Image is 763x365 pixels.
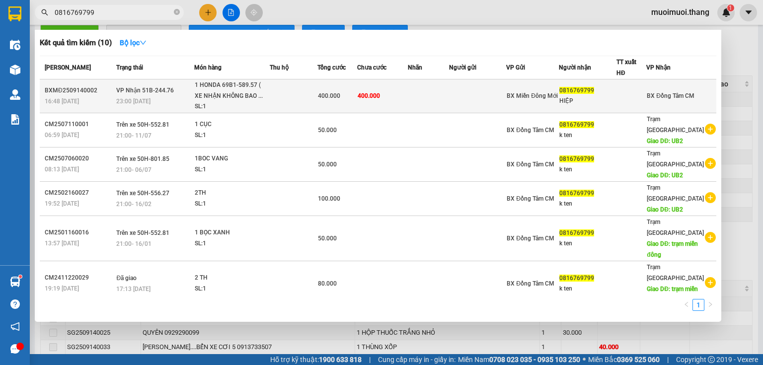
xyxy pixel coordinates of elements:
[559,64,591,71] span: Người nhận
[116,275,137,282] span: Đã giao
[195,284,269,294] div: SL: 1
[507,161,554,168] span: BX Đồng Tâm CM
[616,59,636,76] span: TT xuất HĐ
[647,184,704,202] span: Trạm [GEOGRAPHIC_DATA]
[116,132,152,139] span: 21:00 - 11/07
[559,190,594,197] span: 0816769799
[704,299,716,311] li: Next Page
[704,299,716,311] button: right
[45,132,79,139] span: 06:59 [DATE]
[507,235,554,242] span: BX Đồng Tâm CM
[195,273,269,284] div: 2 TH
[559,130,616,141] div: k ten
[116,98,151,105] span: 23:00 [DATE]
[318,280,337,287] span: 80.000
[559,96,616,106] div: HIỆP
[116,87,174,94] span: VP Nhận 51B-244.76
[705,158,716,169] span: plus-circle
[45,153,113,164] div: CM2507060020
[559,229,594,236] span: 0816769799
[559,121,594,128] span: 0816769799
[55,7,172,18] input: Tìm tên, số ĐT hoặc mã đơn
[270,64,289,71] span: Thu hộ
[318,127,337,134] span: 50.000
[507,92,558,99] span: BX Miền Đông Mới
[45,188,113,198] div: CM2502160027
[112,35,154,51] button: Bộ lọcdown
[707,301,713,307] span: right
[318,235,337,242] span: 50.000
[45,273,113,283] div: CM2411220029
[647,240,698,258] span: Giao DĐ: trạm miền đông
[116,229,169,236] span: Trên xe 50H-552.81
[174,9,180,15] span: close-circle
[318,195,340,202] span: 100.000
[559,275,594,282] span: 0816769799
[705,277,716,288] span: plus-circle
[116,166,152,173] span: 21:00 - 06/07
[559,199,616,209] div: k ten
[195,101,269,112] div: SL: 1
[10,114,20,125] img: solution-icon
[10,40,20,50] img: warehouse-icon
[195,199,269,210] div: SL: 1
[692,299,704,311] li: 1
[45,119,113,130] div: CM2507110001
[45,285,79,292] span: 19:19 [DATE]
[10,322,20,331] span: notification
[358,92,380,99] span: 400.000
[40,38,112,48] h3: Kết quả tìm kiếm ( 10 )
[705,192,716,203] span: plus-circle
[559,87,594,94] span: 0816769799
[559,155,594,162] span: 0816769799
[684,301,689,307] span: left
[45,166,79,173] span: 08:13 [DATE]
[195,153,269,164] div: 1BOC VANG
[647,264,704,282] span: Trạm [GEOGRAPHIC_DATA]
[140,39,147,46] span: down
[45,85,113,96] div: BXMĐ2509140002
[8,6,21,21] img: logo-vxr
[507,195,554,202] span: BX Đồng Tâm CM
[195,227,269,238] div: 1 BỌC XANH
[449,64,476,71] span: Người gửi
[317,64,346,71] span: Tổng cước
[45,200,79,207] span: 19:52 [DATE]
[647,92,694,99] span: BX Đồng Tâm CM
[646,64,671,71] span: VP Nhận
[559,164,616,175] div: k ten
[195,80,269,101] div: 1 HONDA 69B1-589.57 ( XE NHẬN KHÔNG BAO ...
[45,98,79,105] span: 16:48 [DATE]
[647,219,704,236] span: Trạm [GEOGRAPHIC_DATA]
[647,206,683,213] span: Giao DĐ: UB2
[647,286,698,303] span: Giao DĐ: trạm miền đông
[45,64,91,71] span: [PERSON_NAME]
[357,64,386,71] span: Chưa cước
[559,238,616,249] div: k ten
[647,116,704,134] span: Trạm [GEOGRAPHIC_DATA]
[506,64,525,71] span: VP Gửi
[116,286,151,292] span: 17:13 [DATE]
[705,124,716,135] span: plus-circle
[174,8,180,17] span: close-circle
[647,138,683,145] span: Giao DĐ: UB2
[195,119,269,130] div: 1 CỤC
[647,150,704,168] span: Trạm [GEOGRAPHIC_DATA]
[120,39,147,47] strong: Bộ lọc
[116,240,152,247] span: 21:00 - 16/01
[10,277,20,287] img: warehouse-icon
[116,155,169,162] span: Trên xe 50H-801.85
[507,280,554,287] span: BX Đồng Tâm CM
[318,161,337,168] span: 50.000
[116,64,143,71] span: Trạng thái
[45,240,79,247] span: 13:57 [DATE]
[195,238,269,249] div: SL: 1
[408,64,422,71] span: Nhãn
[693,299,704,310] a: 1
[681,299,692,311] button: left
[318,92,340,99] span: 400.000
[647,172,683,179] span: Giao DĐ: UB2
[194,64,222,71] span: Món hàng
[195,164,269,175] div: SL: 1
[45,227,113,238] div: CM2501160016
